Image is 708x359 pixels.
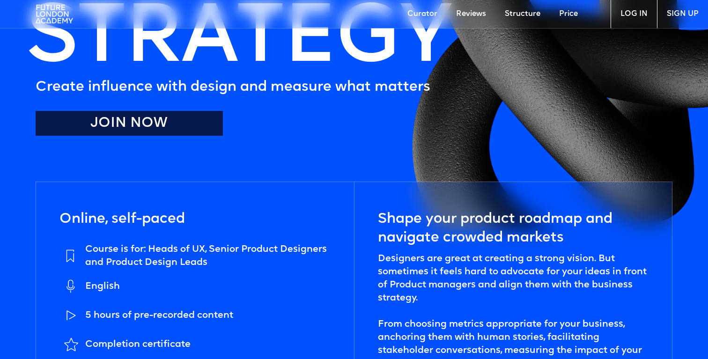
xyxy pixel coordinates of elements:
[26,8,450,73] h1: STRATEGY
[59,210,185,229] h5: Online, self-paced
[85,243,331,269] div: Course is for: Heads of UX, Senior Product Designers and Product Design Leads
[378,210,649,248] h5: Shape your product roadmap and navigate crowded markets
[36,78,430,97] h5: Create influence with design and measure what matters
[85,280,120,293] div: English
[85,309,233,322] div: 5 hours of pre-recorded content
[36,111,223,136] a: Join Now
[85,338,191,351] div: Completion certificate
